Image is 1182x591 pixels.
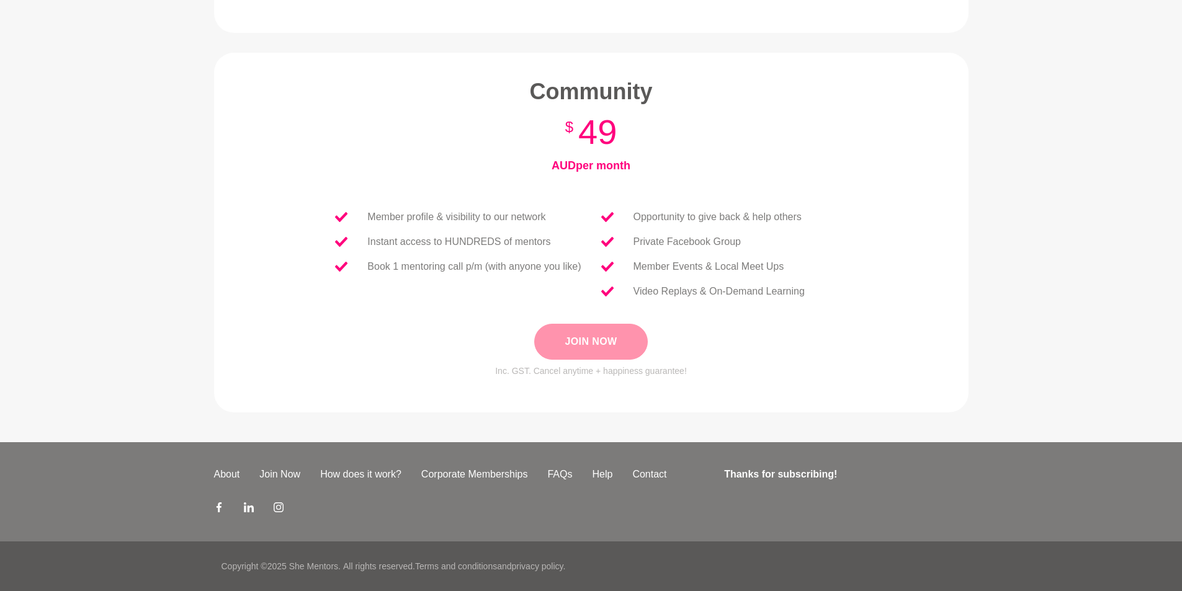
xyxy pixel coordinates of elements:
a: How does it work? [310,467,411,482]
a: LinkedIn [244,502,254,517]
p: Instant access to HUNDREDS of mentors [367,234,550,249]
p: Book 1 mentoring call p/m (with anyone you like) [367,259,581,274]
a: About [204,467,250,482]
a: Terms and conditions [415,561,497,571]
a: Join Now [249,467,310,482]
h4: AUD per month [293,159,889,173]
p: Private Facebook Group [634,234,741,249]
p: Copyright © 2025 She Mentors . [222,560,341,573]
p: Inc. GST. Cancel anytime + happiness guarantee! [293,365,889,378]
p: Member Events & Local Meet Ups [634,259,784,274]
p: All rights reserved. and . [343,560,565,573]
a: Help [582,467,622,482]
p: Opportunity to give back & help others [634,210,802,224]
a: Contact [622,467,676,482]
p: Video Replays & On-Demand Learning [634,284,805,299]
a: Facebook [214,502,224,517]
a: Corporate Memberships [411,467,538,482]
h4: Thanks for subscribing! [724,467,960,482]
h3: 49 [293,110,889,154]
a: FAQs [537,467,582,482]
p: Member profile & visibility to our network [367,210,545,224]
h2: Community [293,78,889,105]
a: privacy policy [512,561,563,571]
button: Join Now [534,324,647,360]
a: Instagram [274,502,284,517]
